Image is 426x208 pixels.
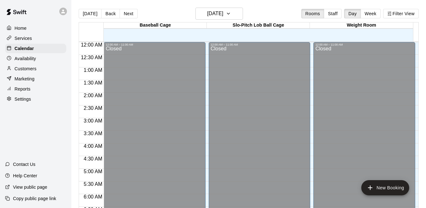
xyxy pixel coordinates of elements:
button: Day [344,9,361,18]
span: 1:00 AM [82,67,104,73]
button: Rooms [301,9,324,18]
div: Slo-Pitch Lob Ball Cage [207,22,310,28]
p: Reports [15,86,30,92]
a: Calendar [5,44,66,53]
button: [DATE] [195,8,243,20]
span: 2:30 AM [82,105,104,111]
button: Next [120,9,137,18]
span: 5:30 AM [82,181,104,187]
h6: [DATE] [207,9,223,18]
span: 12:30 AM [79,55,104,60]
a: Settings [5,94,66,104]
div: 12:00 AM – 11:00 AM [211,43,309,46]
span: 2:00 AM [82,93,104,98]
span: 4:00 AM [82,143,104,149]
p: Availability [15,55,36,62]
div: 12:00 AM – 11:00 AM [106,43,204,46]
span: 5:00 AM [82,169,104,174]
p: Settings [15,96,31,102]
span: 3:00 AM [82,118,104,123]
a: Availability [5,54,66,63]
p: View public page [13,184,47,190]
p: Customers [15,66,36,72]
button: [DATE] [79,9,102,18]
p: Help Center [13,173,37,179]
span: 6:00 AM [82,194,104,199]
a: Customers [5,64,66,73]
div: 12:00 AM – 11:00 AM [315,43,413,46]
a: Home [5,23,66,33]
p: Copy public page link [13,195,56,202]
a: Services [5,34,66,43]
div: Weight Room [310,22,413,28]
p: Contact Us [13,161,36,167]
button: Week [361,9,381,18]
p: Home [15,25,27,31]
button: add [361,180,409,195]
a: Reports [5,84,66,94]
span: 3:30 AM [82,131,104,136]
a: Marketing [5,74,66,84]
span: 4:30 AM [82,156,104,161]
span: 1:30 AM [82,80,104,85]
p: Calendar [15,45,34,52]
button: Staff [324,9,342,18]
button: Back [101,9,120,18]
p: Marketing [15,76,35,82]
button: Filter View [383,9,419,18]
span: 12:00 AM [79,42,104,47]
div: Baseball Cage [104,22,207,28]
p: Services [15,35,32,41]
